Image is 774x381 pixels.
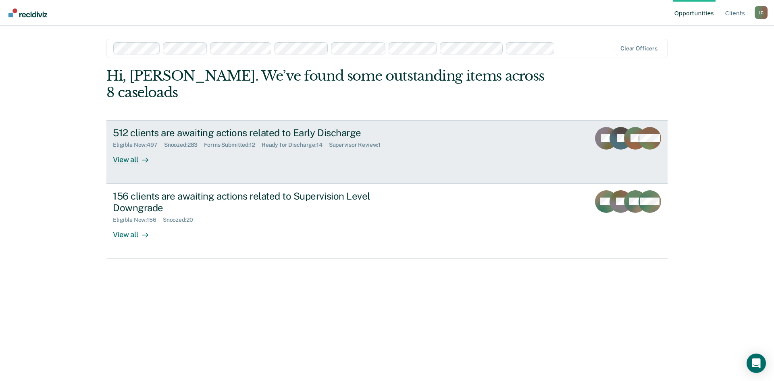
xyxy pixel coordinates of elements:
[262,142,329,148] div: Ready for Discharge : 14
[106,120,668,184] a: 512 clients are awaiting actions related to Early DischargeEligible Now:497Snoozed:283Forms Submi...
[755,6,768,19] button: Profile dropdown button
[204,142,262,148] div: Forms Submitted : 12
[113,148,158,164] div: View all
[113,142,164,148] div: Eligible Now : 497
[113,223,158,239] div: View all
[113,127,396,139] div: 512 clients are awaiting actions related to Early Discharge
[755,6,768,19] div: J C
[164,142,204,148] div: Snoozed : 283
[620,45,657,52] div: Clear officers
[113,190,396,214] div: 156 clients are awaiting actions related to Supervision Level Downgrade
[747,354,766,373] div: Open Intercom Messenger
[106,184,668,259] a: 156 clients are awaiting actions related to Supervision Level DowngradeEligible Now:156Snoozed:20...
[8,8,47,17] img: Recidiviz
[106,68,556,101] div: Hi, [PERSON_NAME]. We’ve found some outstanding items across 8 caseloads
[113,217,163,223] div: Eligible Now : 156
[163,217,200,223] div: Snoozed : 20
[329,142,387,148] div: Supervisor Review : 1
